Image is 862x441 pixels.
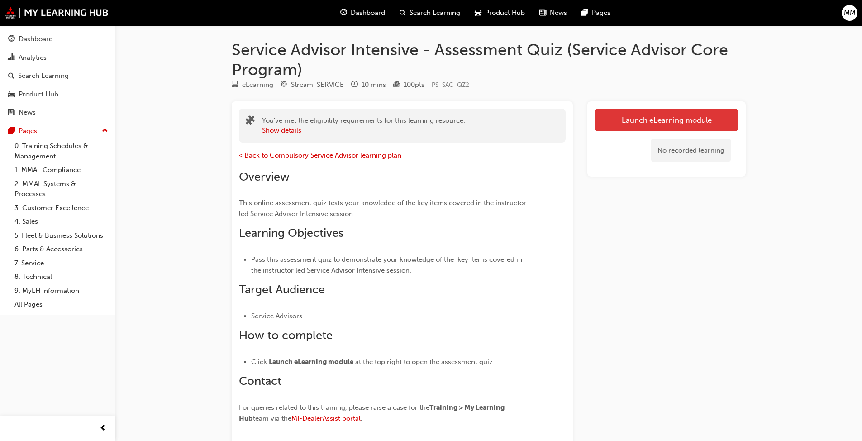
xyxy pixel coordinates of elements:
a: 4. Sales [11,215,112,229]
div: Analytics [19,53,47,63]
a: News [4,104,112,121]
span: prev-icon [100,423,106,434]
span: at the top right to open the assessment quiz. [355,358,495,366]
div: No recorded learning [651,139,731,163]
span: Learning Objectives [239,226,343,240]
img: mmal [5,7,109,19]
a: Dashboard [4,31,112,48]
button: MM [842,5,857,21]
a: 0. Training Schedules & Management [11,139,112,163]
span: This online assessment quiz tests your knowledge of the key items covered in the instructor led S... [239,199,528,218]
a: 9. MyLH Information [11,284,112,298]
a: Search Learning [4,67,112,84]
a: news-iconNews [532,4,574,22]
span: News [550,8,567,18]
span: search-icon [400,7,406,19]
span: Pass this assessment quiz to demonstrate your knowledge of the key items covered in the instructo... [251,255,524,274]
div: Points [393,79,424,91]
span: learningResourceType_ELEARNING-icon [232,81,238,89]
span: podium-icon [393,81,400,89]
a: search-iconSearch Learning [392,4,467,22]
a: All Pages [11,297,112,312]
span: pages-icon [581,7,588,19]
span: target-icon [281,81,287,89]
span: Click [251,358,267,366]
span: . [361,414,362,422]
span: news-icon [539,7,546,19]
div: You've met the eligibility requirements for this learning resource. [262,115,465,136]
a: Product Hub [4,86,112,103]
div: 100 pts [404,80,424,90]
div: Stream: SERVICE [291,80,344,90]
span: For queries related to this training, please raise a case for the [239,403,429,412]
div: Pages [19,126,37,136]
span: Pages [592,8,610,18]
span: pages-icon [8,127,15,135]
span: news-icon [8,109,15,117]
div: Search Learning [18,71,69,81]
a: Launch eLearning module [595,109,738,131]
button: Pages [4,123,112,139]
span: Contact [239,374,281,388]
span: guage-icon [8,35,15,43]
span: Search Learning [410,8,460,18]
span: clock-icon [351,81,358,89]
div: 10 mins [362,80,386,90]
h1: Service Advisor Intensive - Assessment Quiz (Service Advisor Core Program) [232,40,746,79]
div: Product Hub [19,89,58,100]
a: MI-DealerAssist portal [291,414,361,422]
div: Stream [281,79,344,91]
span: Target Audience [239,283,325,297]
span: car-icon [8,91,15,99]
span: Product Hub [485,8,525,18]
span: Dashboard [351,8,385,18]
span: team via the [253,414,291,422]
a: 3. Customer Excellence [11,201,112,215]
span: car-icon [475,7,481,19]
a: < Back to Compulsory Service Advisor learning plan [239,151,401,159]
div: Dashboard [19,34,53,44]
a: 5. Fleet & Business Solutions [11,229,112,243]
button: Show details [262,125,301,136]
a: 1. MMAL Compliance [11,163,112,177]
span: puzzle-icon [246,116,255,127]
a: 6. Parts & Accessories [11,242,112,256]
span: guage-icon [340,7,347,19]
a: 7. Service [11,256,112,270]
span: Training > My Learning Hub [239,403,506,422]
a: pages-iconPages [574,4,618,22]
span: Launch eLearning module [269,358,353,366]
span: up-icon [102,125,108,137]
span: Overview [239,170,290,184]
a: 8. Technical [11,270,112,284]
div: News [19,107,36,118]
span: search-icon [8,72,14,80]
div: Type [232,79,273,91]
button: DashboardAnalyticsSearch LearningProduct HubNews [4,29,112,123]
span: Service Advisors [251,312,302,320]
div: Duration [351,79,386,91]
div: eLearning [242,80,273,90]
a: Analytics [4,49,112,66]
span: chart-icon [8,54,15,62]
a: 2. MMAL Systems & Processes [11,177,112,201]
span: MM [844,8,856,18]
a: guage-iconDashboard [333,4,392,22]
span: Learning resource code [432,81,469,89]
a: car-iconProduct Hub [467,4,532,22]
span: How to complete [239,328,333,342]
